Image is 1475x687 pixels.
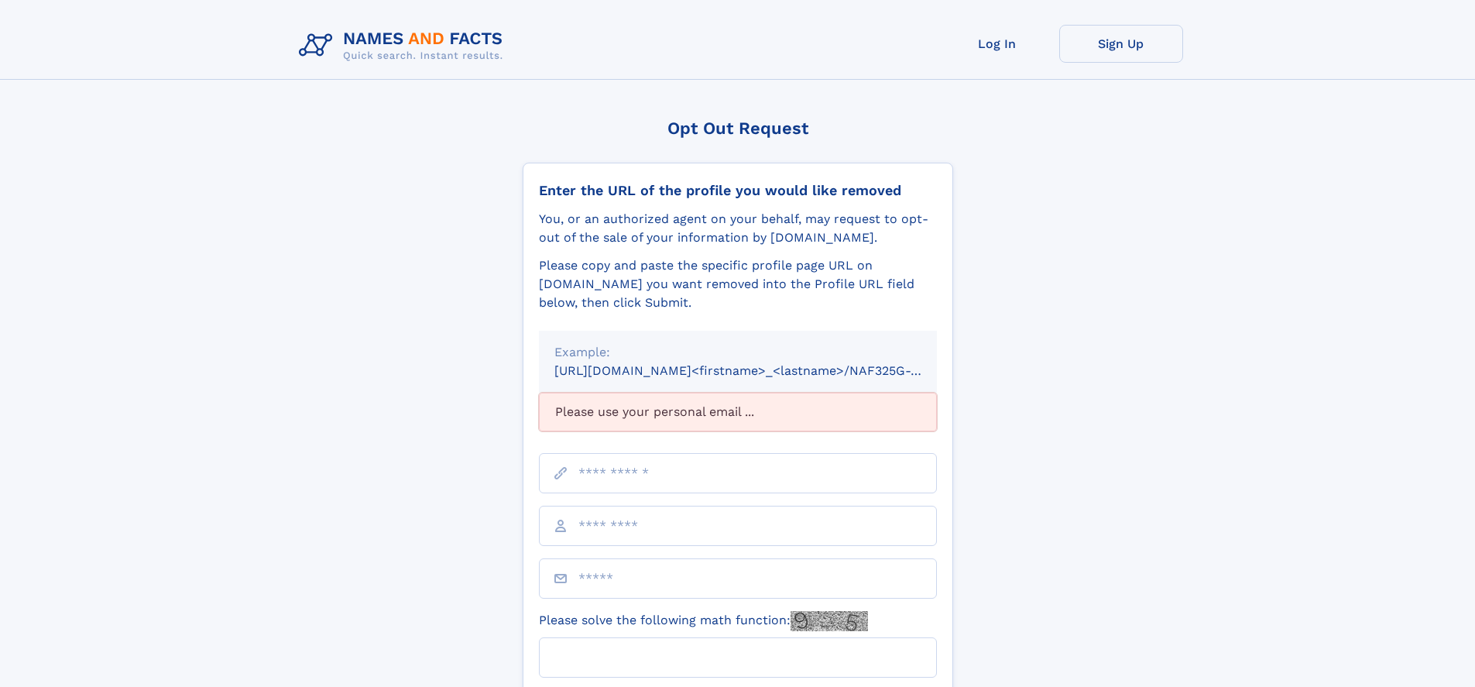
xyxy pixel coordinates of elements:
div: Example: [554,343,921,362]
a: Sign Up [1059,25,1183,63]
label: Please solve the following math function: [539,611,868,631]
small: [URL][DOMAIN_NAME]<firstname>_<lastname>/NAF325G-xxxxxxxx [554,363,966,378]
a: Log In [935,25,1059,63]
div: You, or an authorized agent on your behalf, may request to opt-out of the sale of your informatio... [539,210,937,247]
div: Enter the URL of the profile you would like removed [539,182,937,199]
div: Opt Out Request [523,119,953,138]
div: Please use your personal email ... [539,393,937,431]
div: Please copy and paste the specific profile page URL on [DOMAIN_NAME] you want removed into the Pr... [539,256,937,312]
img: Logo Names and Facts [293,25,516,67]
